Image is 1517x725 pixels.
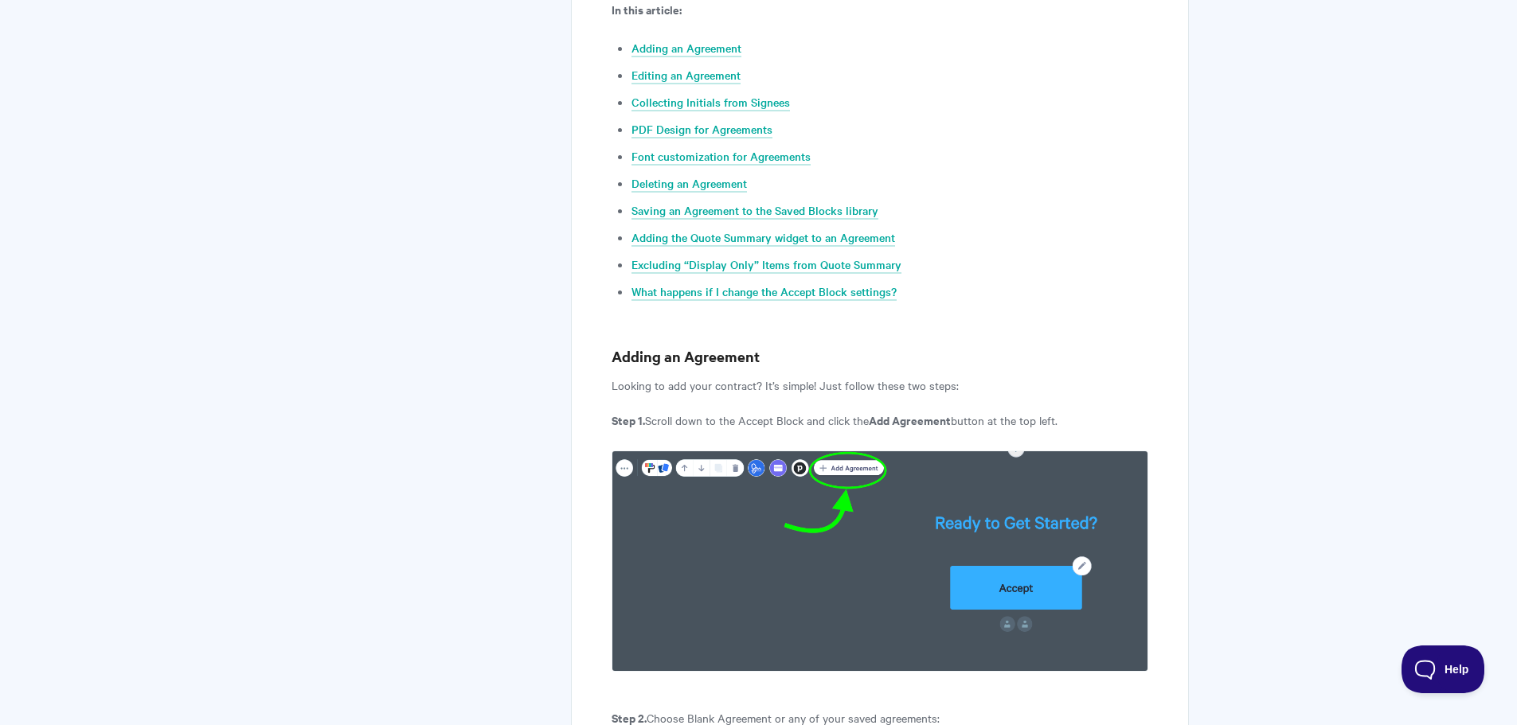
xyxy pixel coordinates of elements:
[631,94,790,111] a: Collecting Initials from Signees
[631,40,741,57] a: Adding an Agreement
[1402,645,1485,693] iframe: Help Scout Beacon - Open
[631,148,811,166] a: Font customization for Agreements
[631,175,747,193] a: Deleting an Agreement
[612,1,682,18] b: In this article:
[612,450,1148,672] img: file-8sZstOmgaX.png
[631,229,895,247] a: Adding the Quote Summary widget to an Agreement
[631,202,878,220] a: Saving an Agreement to the Saved Blocks library
[612,376,1148,395] p: Looking to add your contract? It’s simple! Just follow these two steps:
[612,345,1148,368] h3: Adding an Agreement
[631,283,897,301] a: What happens if I change the Accept Block settings?
[631,67,741,84] a: Editing an Agreement
[869,411,951,428] b: Add Agreement
[612,411,1148,430] p: Scroll down to the Accept Block and click the button at the top left.
[612,411,645,428] b: Step 1.
[631,256,901,274] a: Excluding “Display Only” Items from Quote Summary
[631,121,772,138] a: PDF Design for Agreements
